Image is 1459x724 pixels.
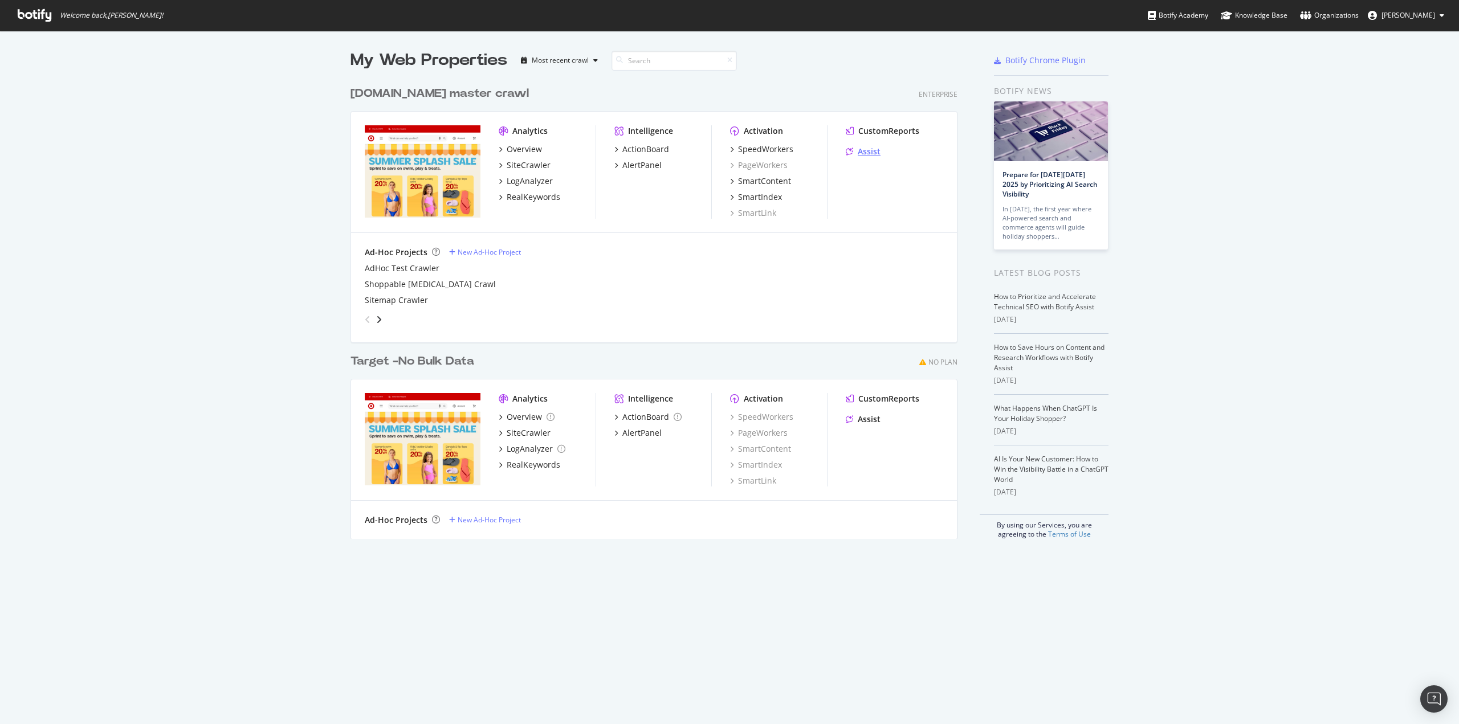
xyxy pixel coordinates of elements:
[507,411,542,423] div: Overview
[744,393,783,404] div: Activation
[730,475,776,486] div: SmartLink
[351,49,507,72] div: My Web Properties
[628,125,673,137] div: Intelligence
[512,393,548,404] div: Analytics
[994,426,1108,436] div: [DATE]
[730,459,782,471] a: SmartIndex
[628,393,673,404] div: Intelligence
[730,159,788,171] a: PageWorkers
[507,459,560,471] div: RealKeywords
[375,314,383,325] div: angle-right
[458,515,521,525] div: New Ad-Hoc Project
[499,411,555,423] a: Overview
[458,247,521,257] div: New Ad-Hoc Project
[994,403,1097,423] a: What Happens When ChatGPT Is Your Holiday Shopper?
[730,411,793,423] a: SpeedWorkers
[614,159,662,171] a: AlertPanel
[1002,170,1098,199] a: Prepare for [DATE][DATE] 2025 by Prioritizing AI Search Visibility
[351,353,474,370] div: Target -No Bulk Data
[614,144,669,155] a: ActionBoard
[1381,10,1435,20] span: Eric Cason
[858,146,881,157] div: Assist
[507,159,551,171] div: SiteCrawler
[532,57,589,64] div: Most recent crawl
[351,353,479,370] a: Target -No Bulk Data
[499,191,560,203] a: RealKeywords
[614,411,682,423] a: ActionBoard
[60,11,163,20] span: Welcome back, [PERSON_NAME] !
[994,342,1105,373] a: How to Save Hours on Content and Research Workflows with Botify Assist
[365,247,427,258] div: Ad-Hoc Projects
[730,191,782,203] a: SmartIndex
[994,55,1086,66] a: Botify Chrome Plugin
[512,125,548,137] div: Analytics
[730,207,776,219] a: SmartLink
[1048,529,1091,539] a: Terms of Use
[846,125,919,137] a: CustomReports
[744,125,783,137] div: Activation
[622,427,662,439] div: AlertPanel
[730,175,791,187] a: SmartContent
[858,125,919,137] div: CustomReports
[1420,685,1448,713] div: Open Intercom Messenger
[738,144,793,155] div: SpeedWorkers
[449,515,521,525] a: New Ad-Hoc Project
[994,454,1108,484] a: AI Is Your New Customer: How to Win the Visibility Battle in a ChatGPT World
[994,101,1108,161] img: Prepare for Black Friday 2025 by Prioritizing AI Search Visibility
[919,89,957,99] div: Enterprise
[499,443,565,455] a: LogAnalyzer
[738,191,782,203] div: SmartIndex
[738,175,791,187] div: SmartContent
[994,85,1108,97] div: Botify news
[622,411,669,423] div: ActionBoard
[730,443,791,455] a: SmartContent
[846,414,881,425] a: Assist
[730,144,793,155] a: SpeedWorkers
[351,85,533,102] a: [DOMAIN_NAME] master crawl
[1300,10,1359,21] div: Organizations
[1002,204,1099,241] div: In [DATE], the first year where AI-powered search and commerce agents will guide holiday shoppers…
[351,72,967,539] div: grid
[928,357,957,367] div: No Plan
[612,51,737,71] input: Search
[516,51,602,69] button: Most recent crawl
[622,144,669,155] div: ActionBoard
[846,146,881,157] a: Assist
[507,427,551,439] div: SiteCrawler
[730,427,788,439] a: PageWorkers
[1221,10,1287,21] div: Knowledge Base
[858,393,919,404] div: CustomReports
[980,514,1108,539] div: By using our Services, you are agreeing to the
[499,427,551,439] a: SiteCrawler
[614,427,662,439] a: AlertPanel
[507,175,553,187] div: LogAnalyzer
[499,459,560,471] a: RealKeywords
[365,514,427,526] div: Ad-Hoc Projects
[507,191,560,203] div: RealKeywords
[622,159,662,171] div: AlertPanel
[994,314,1108,325] div: [DATE]
[360,310,375,329] div: angle-left
[365,279,496,290] a: Shoppable [MEDICAL_DATA] Crawl
[994,292,1096,312] a: How to Prioritize and Accelerate Technical SEO with Botify Assist
[499,175,553,187] a: LogAnalyzer
[507,443,553,455] div: LogAnalyzer
[994,267,1108,279] div: Latest Blog Posts
[499,144,542,155] a: Overview
[1005,55,1086,66] div: Botify Chrome Plugin
[1148,10,1208,21] div: Botify Academy
[365,263,439,274] div: AdHoc Test Crawler
[507,144,542,155] div: Overview
[351,85,529,102] div: [DOMAIN_NAME] master crawl
[994,487,1108,497] div: [DATE]
[499,159,551,171] a: SiteCrawler
[365,294,428,306] a: Sitemap Crawler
